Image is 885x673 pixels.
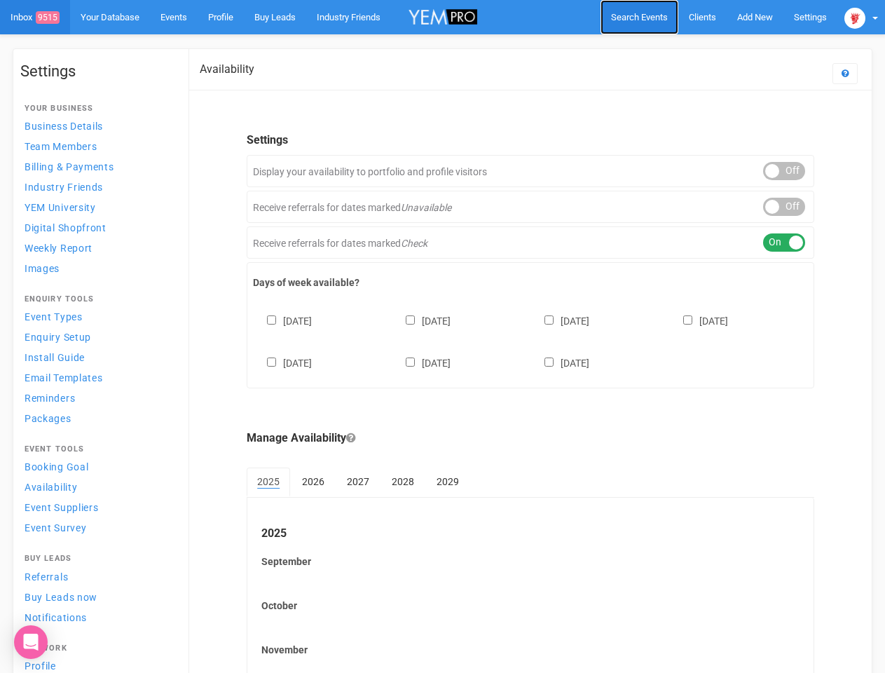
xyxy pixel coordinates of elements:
[25,295,170,304] h4: Enquiry Tools
[669,313,728,328] label: [DATE]
[25,263,60,274] span: Images
[261,526,800,542] legend: 2025
[25,445,170,454] h4: Event Tools
[544,315,554,325] input: [DATE]
[253,276,808,290] label: Days of week available?
[25,202,96,213] span: YEM University
[25,141,97,152] span: Team Members
[14,625,48,659] div: Open Intercom Messenger
[20,198,174,217] a: YEM University
[689,12,716,22] span: Clients
[25,612,87,623] span: Notifications
[20,307,174,326] a: Event Types
[20,368,174,387] a: Email Templates
[25,502,99,513] span: Event Suppliers
[20,457,174,476] a: Booking Goal
[25,522,86,533] span: Event Survey
[392,355,451,370] label: [DATE]
[20,218,174,237] a: Digital Shopfront
[20,327,174,346] a: Enquiry Setup
[247,226,814,259] div: Receive referrals for dates marked
[20,238,174,257] a: Weekly Report
[20,567,174,586] a: Referrals
[20,498,174,517] a: Event Suppliers
[611,12,668,22] span: Search Events
[25,121,103,132] span: Business Details
[20,177,174,196] a: Industry Friends
[20,518,174,537] a: Event Survey
[25,104,170,113] h4: Your Business
[401,238,427,249] em: Check
[247,430,814,447] legend: Manage Availability
[247,132,814,149] legend: Settings
[200,63,254,76] h2: Availability
[20,608,174,627] a: Notifications
[20,587,174,606] a: Buy Leads now
[247,468,290,497] a: 2025
[261,599,800,613] label: October
[401,202,451,213] em: Unavailable
[25,413,71,424] span: Packages
[737,12,773,22] span: Add New
[20,409,174,428] a: Packages
[25,461,88,473] span: Booking Goal
[25,243,92,254] span: Weekly Report
[406,358,415,367] input: [DATE]
[25,482,77,493] span: Availability
[25,161,114,172] span: Billing & Payments
[261,643,800,657] label: November
[20,63,174,80] h1: Settings
[36,11,60,24] span: 9515
[25,332,91,343] span: Enquiry Setup
[25,352,85,363] span: Install Guide
[844,8,865,29] img: open-uri20250107-2-1pbi2ie
[392,313,451,328] label: [DATE]
[253,355,312,370] label: [DATE]
[20,157,174,176] a: Billing & Payments
[20,388,174,407] a: Reminders
[25,311,83,322] span: Event Types
[25,222,107,233] span: Digital Shopfront
[20,477,174,496] a: Availability
[261,555,800,569] label: September
[291,468,335,496] a: 2026
[247,191,814,223] div: Receive referrals for dates marked
[25,644,170,653] h4: Network
[336,468,380,496] a: 2027
[25,555,170,563] h4: Buy Leads
[683,315,692,325] input: [DATE]
[426,468,469,496] a: 2029
[406,315,415,325] input: [DATE]
[25,393,75,404] span: Reminders
[253,313,312,328] label: [DATE]
[544,358,554,367] input: [DATE]
[20,116,174,135] a: Business Details
[20,348,174,367] a: Install Guide
[20,137,174,156] a: Team Members
[530,313,589,328] label: [DATE]
[530,355,589,370] label: [DATE]
[267,315,276,325] input: [DATE]
[25,372,103,383] span: Email Templates
[381,468,425,496] a: 2028
[267,358,276,367] input: [DATE]
[20,259,174,278] a: Images
[247,155,814,187] div: Display your availability to portfolio and profile visitors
